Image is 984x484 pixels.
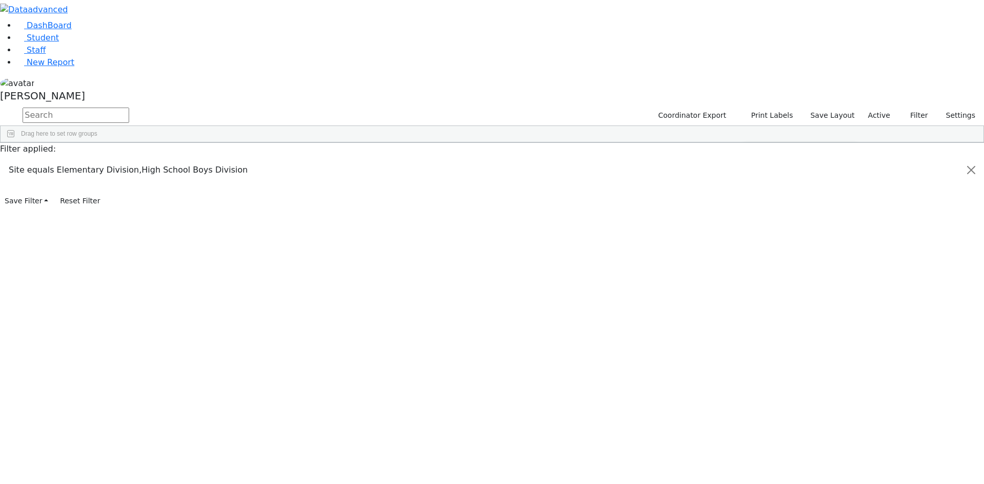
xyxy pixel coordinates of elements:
a: DashBoard [16,20,72,30]
button: Reset Filter [55,193,105,209]
button: Print Labels [739,108,797,123]
a: New Report [16,57,74,67]
a: Student [16,33,59,43]
span: Staff [27,45,46,55]
span: New Report [27,57,74,67]
button: Save Layout [806,108,859,123]
a: Staff [16,45,46,55]
span: Student [27,33,59,43]
label: Active [864,108,895,123]
span: DashBoard [27,20,72,30]
button: Close [959,156,983,184]
button: Settings [933,108,980,123]
button: Filter [897,108,933,123]
span: Drag here to set row groups [21,130,97,137]
input: Search [23,108,129,123]
button: Coordinator Export [651,108,731,123]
